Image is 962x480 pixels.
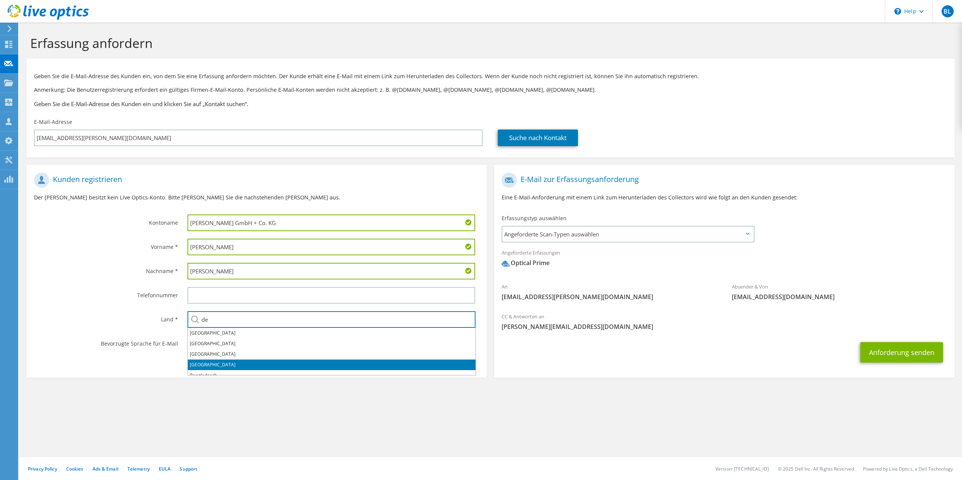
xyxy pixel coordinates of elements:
[894,8,901,15] svg: \n
[502,323,947,331] span: [PERSON_NAME][EMAIL_ADDRESS][DOMAIN_NAME]
[34,311,178,323] label: Land *
[188,360,476,370] li: [GEOGRAPHIC_DATA]
[863,466,953,472] li: Powered by Live Optics, a Dell Technology
[34,287,178,299] label: Telefonnummer
[34,215,178,227] label: Kontoname
[502,293,717,301] span: [EMAIL_ADDRESS][PERSON_NAME][DOMAIN_NAME]
[188,370,476,381] li: Bangladesch
[34,72,947,80] p: Geben Sie die E-Mail-Adresse des Kunden ein, von dem Sie eine Erfassung anfordern möchten. Der Ku...
[494,309,954,335] div: CC & Antworten an
[159,466,170,472] a: EULA
[30,35,947,51] h1: Erfassung anfordern
[732,293,947,301] span: [EMAIL_ADDRESS][DOMAIN_NAME]
[778,466,854,472] li: © 2025 Dell Inc. All Rights Reserved
[188,349,476,360] li: [GEOGRAPHIC_DATA]
[34,86,947,94] p: Anmerkung: Die Benutzerregistrierung erfordert ein gültiges Firmen-E-Mail-Konto. Persönliche E-Ma...
[502,173,943,188] h1: E-Mail zur Erfassungsanforderung
[502,259,550,267] div: Optical Prime
[34,173,475,188] h1: Kunden registrieren
[34,263,178,275] label: Nachname *
[34,335,178,347] label: Bevorzugte Sprache für E-Mail
[127,466,150,472] a: Telemetry
[28,466,57,472] a: Privacy Policy
[498,130,578,146] a: Suche nach Kontakt
[942,5,954,17] span: BL
[716,466,769,472] li: Version: [TECHNICAL_ID]
[34,193,479,202] p: Der [PERSON_NAME] besitzt kein Live Optics-Konto. Bitte [PERSON_NAME] Sie die nachstehenden [PERS...
[66,466,84,472] a: Cookies
[502,193,947,202] p: Eine E-Mail-Anforderung mit einem Link zum Herunterladen des Collectors wird wie folgt an den Kun...
[502,215,567,222] label: Erfassungstyp auswählen
[34,118,72,126] label: E-Mail-Adresse
[34,100,947,108] h3: Geben Sie die E-Mail-Adresse des Kunden ein und klicken Sie auf „Kontakt suchen“.
[724,279,954,305] div: Absender & Von
[188,328,476,338] li: [GEOGRAPHIC_DATA]
[502,227,753,242] span: Angeforderte Scan-Typen auswählen
[188,338,476,349] li: [GEOGRAPHIC_DATA]
[34,239,178,251] label: Vorname *
[494,279,724,305] div: An
[860,342,943,363] button: Anforderung senden
[180,466,197,472] a: Support
[93,466,118,472] a: Ads & Email
[494,245,954,275] div: Angeforderte Erfassungen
